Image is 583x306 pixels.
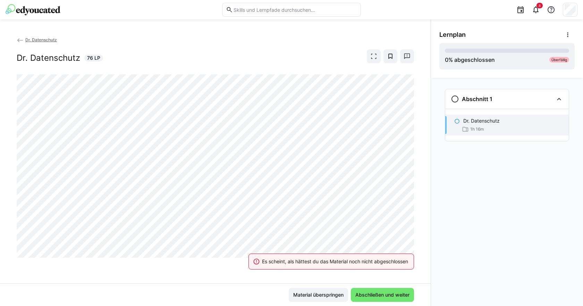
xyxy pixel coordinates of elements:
div: Überfällig [549,57,569,63]
button: Material überspringen [289,288,348,302]
h2: Dr. Datenschutz [17,53,80,63]
a: Dr. Datenschutz [17,37,57,42]
span: Dr. Datenschutz [25,37,57,42]
p: Dr. Datenschutz [463,117,500,124]
span: Material überspringen [292,291,345,298]
span: 1h 16m [470,126,484,132]
div: % abgeschlossen [445,56,495,64]
h3: Abschnitt 1 [462,96,492,102]
input: Skills und Lernpfade durchsuchen… [233,7,357,13]
span: 76 LP [87,55,100,61]
button: Abschließen und weiter [351,288,414,302]
span: Abschließen und weiter [354,291,411,298]
span: 8 [539,3,541,8]
span: 0 [445,56,448,63]
span: Lernplan [439,31,466,39]
div: Es scheint, als hättest du das Material noch nicht abgeschlossen [262,258,408,265]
